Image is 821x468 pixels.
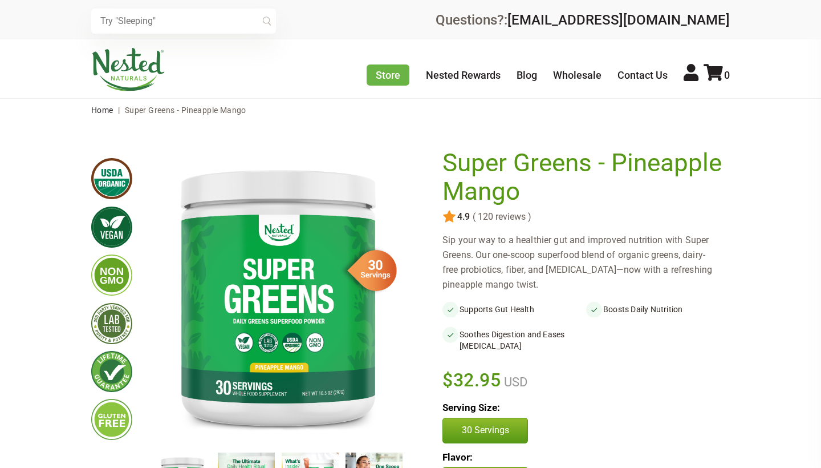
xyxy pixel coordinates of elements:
[91,399,132,440] img: glutenfree
[553,69,601,81] a: Wholesale
[367,64,409,86] a: Store
[151,149,406,443] img: Super Greens - Pineapple Mango
[91,207,132,248] img: vegan
[442,368,501,393] span: $32.95
[442,418,528,443] button: 30 Servings
[501,375,527,389] span: USD
[91,303,132,344] img: thirdpartytested
[442,210,456,224] img: star.svg
[454,424,516,437] p: 30 Servings
[442,233,730,292] div: Sip your way to a healthier gut and improved nutrition with Super Greens. Our one-scoop superfood...
[91,9,276,34] input: Try "Sleeping"
[507,12,730,28] a: [EMAIL_ADDRESS][DOMAIN_NAME]
[586,301,730,317] li: Boosts Daily Nutrition
[91,99,730,122] nav: breadcrumbs
[442,451,473,463] b: Flavor:
[470,212,531,222] span: ( 120 reviews )
[426,69,501,81] a: Nested Rewards
[91,48,165,91] img: Nested Naturals
[436,13,730,27] div: Questions?:
[91,255,132,296] img: gmofree
[115,106,123,115] span: |
[442,301,586,317] li: Supports Gut Health
[517,69,537,81] a: Blog
[456,212,470,222] span: 4.9
[442,402,500,413] b: Serving Size:
[724,69,730,81] span: 0
[442,326,586,354] li: Soothes Digestion and Eases [MEDICAL_DATA]
[442,149,724,205] h1: Super Greens - Pineapple Mango
[340,246,397,295] img: sg-servings-30.png
[91,106,113,115] a: Home
[704,69,730,81] a: 0
[125,106,246,115] span: Super Greens - Pineapple Mango
[91,158,132,199] img: usdaorganic
[91,351,132,392] img: lifetimeguarantee
[617,69,668,81] a: Contact Us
